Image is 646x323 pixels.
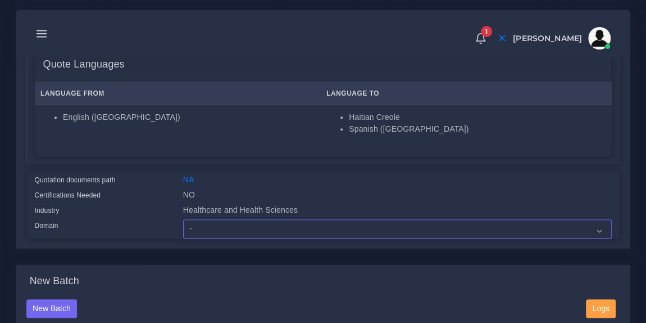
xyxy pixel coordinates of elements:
span: [PERSON_NAME] [513,34,582,42]
button: New Batch [26,299,78,318]
th: Language From [35,82,321,105]
img: avatar [588,27,611,50]
th: Language To [321,82,612,105]
a: 1 [471,32,490,44]
li: Haitian Creole [349,111,606,123]
span: 1 [481,26,492,37]
label: Domain [35,221,58,231]
h4: Quote Languages [43,59,125,71]
label: Quotation documents path [35,175,116,185]
li: Spanish ([GEOGRAPHIC_DATA]) [349,123,606,135]
button: Logs [586,299,616,318]
label: Industry [35,205,60,216]
a: New Batch [26,303,78,312]
span: Logs [592,304,609,313]
h4: New Batch [30,275,79,288]
label: Certifications Needed [35,190,101,200]
li: English ([GEOGRAPHIC_DATA]) [63,111,315,123]
a: [PERSON_NAME]avatar [507,27,615,50]
div: Healthcare and Health Sciences [175,204,620,219]
a: NA [183,175,194,184]
div: NO [175,189,620,204]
